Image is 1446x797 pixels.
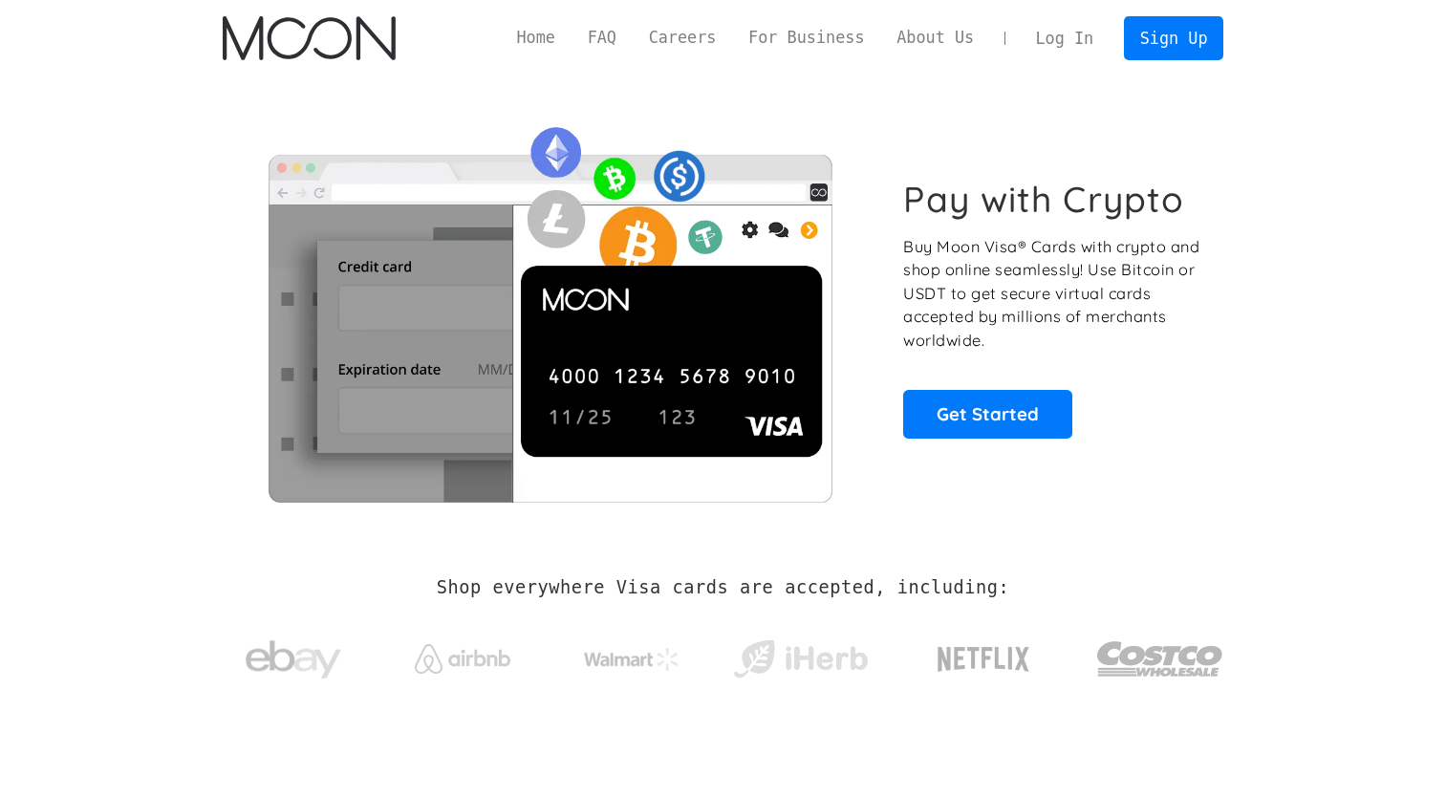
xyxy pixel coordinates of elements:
[903,390,1072,438] a: Get Started
[729,615,872,694] a: iHerb
[572,26,633,50] a: FAQ
[223,16,396,60] img: Moon Logo
[898,616,1069,693] a: Netflix
[437,577,1009,598] h2: Shop everywhere Visa cards are accepted, including:
[880,26,990,50] a: About Us
[584,648,680,671] img: Walmart
[936,635,1031,683] img: Netflix
[560,629,702,680] a: Walmart
[415,644,510,674] img: Airbnb
[223,114,877,502] img: Moon Cards let you spend your crypto anywhere Visa is accepted.
[1124,16,1223,59] a: Sign Up
[223,611,365,700] a: ebay
[223,16,396,60] a: home
[729,635,872,684] img: iHerb
[501,26,572,50] a: Home
[633,26,732,50] a: Careers
[391,625,533,683] a: Airbnb
[1096,623,1224,695] img: Costco
[732,26,880,50] a: For Business
[1020,17,1110,59] a: Log In
[903,178,1184,221] h1: Pay with Crypto
[903,235,1202,353] p: Buy Moon Visa® Cards with crypto and shop online seamlessly! Use Bitcoin or USDT to get secure vi...
[246,630,341,690] img: ebay
[1096,604,1224,704] a: Costco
